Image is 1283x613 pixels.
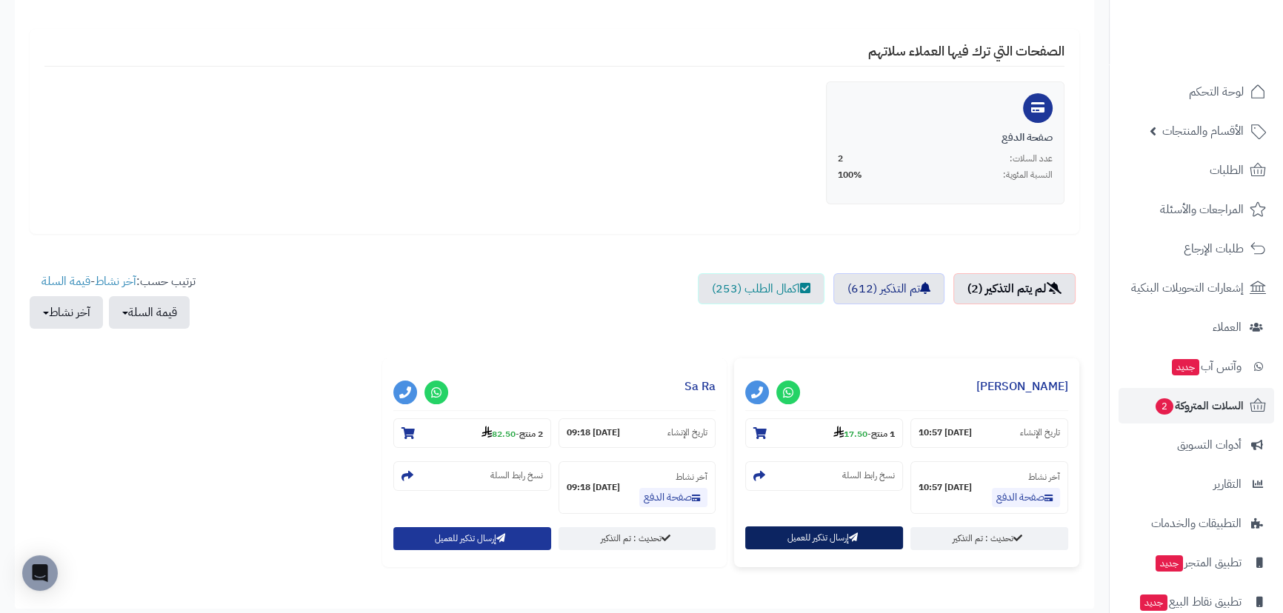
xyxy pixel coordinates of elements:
a: أدوات التسويق [1119,427,1274,463]
ul: ترتيب حسب: - [30,273,196,329]
span: وآتس آب [1170,356,1242,377]
span: 2 [838,153,843,165]
a: التقارير [1119,466,1274,502]
div: Open Intercom Messenger [22,555,58,591]
span: النسبة المئوية: [1003,169,1053,181]
small: تاريخ الإنشاء [1020,426,1060,439]
span: جديد [1140,594,1167,611]
span: الأقسام والمنتجات [1162,121,1244,141]
small: - [481,426,543,441]
section: 2 منتج-82.50 [393,418,551,448]
span: العملاء [1213,317,1242,338]
span: طلبات الإرجاع [1184,238,1244,259]
span: أدوات التسويق [1177,435,1242,455]
small: تاريخ الإنشاء [667,426,707,439]
span: عدد السلات: [1010,153,1053,165]
small: نسخ رابط السلة [490,469,543,482]
span: إشعارات التحويلات البنكية [1131,278,1244,298]
a: تحديث : تم التذكير [559,527,716,550]
a: تم التذكير (612) [833,273,944,304]
strong: 2 منتج [519,427,543,441]
h4: الصفحات التي ترك فيها العملاء سلاتهم [44,44,1064,67]
a: لوحة التحكم [1119,74,1274,110]
span: 2 [1156,398,1173,415]
strong: [DATE] 10:57 [919,481,972,494]
a: اكمال الطلب (253) [698,273,824,304]
span: لوحة التحكم [1189,81,1244,102]
a: آخر نشاط [95,272,136,290]
a: المراجعات والأسئلة [1119,192,1274,227]
a: الطلبات [1119,153,1274,188]
span: 100% [838,169,862,181]
a: طلبات الإرجاع [1119,231,1274,267]
div: صفحة الدفع [838,130,1053,145]
section: نسخ رابط السلة [745,461,903,491]
span: تطبيق نقاط البيع [1139,592,1242,612]
span: التقارير [1213,474,1242,495]
strong: [DATE] 09:18 [567,481,620,494]
a: تحديث : تم التذكير [910,527,1068,550]
strong: [DATE] 10:57 [919,426,972,439]
span: الطلبات [1210,160,1244,181]
section: نسخ رابط السلة [393,461,551,491]
button: آخر نشاط [30,296,103,329]
span: التطبيقات والخدمات [1151,513,1242,534]
span: السلات المتروكة [1154,395,1244,416]
small: - [833,426,895,441]
strong: [DATE] 09:18 [567,426,620,439]
a: تطبيق المتجرجديد [1119,545,1274,580]
a: صفحة الدفع [992,488,1060,507]
span: جديد [1172,359,1199,375]
span: تطبيق المتجر [1154,552,1242,573]
small: نسخ رابط السلة [842,469,895,482]
strong: 1 منتج [871,427,895,441]
button: إرسال تذكير للعميل [745,526,903,549]
span: المراجعات والأسئلة [1160,199,1244,220]
button: قيمة السلة [109,296,190,329]
strong: 82.50 [481,427,516,441]
a: العملاء [1119,309,1274,345]
a: قيمة السلة [41,272,90,290]
a: إشعارات التحويلات البنكية [1119,270,1274,306]
small: آخر نشاط [1028,470,1060,483]
section: 1 منتج-17.50 [745,418,903,448]
button: إرسال تذكير للعميل [393,527,551,550]
a: التطبيقات والخدمات [1119,506,1274,541]
small: آخر نشاط [676,470,707,483]
strong: 17.50 [833,427,867,441]
a: [PERSON_NAME] [976,378,1068,395]
a: السلات المتروكة2 [1119,388,1274,423]
a: صفحة الدفع [639,488,707,507]
a: وآتس آبجديد [1119,349,1274,384]
a: لم يتم التذكير (2) [953,273,1076,304]
span: جديد [1156,555,1183,572]
a: Sa Ra [684,378,716,395]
